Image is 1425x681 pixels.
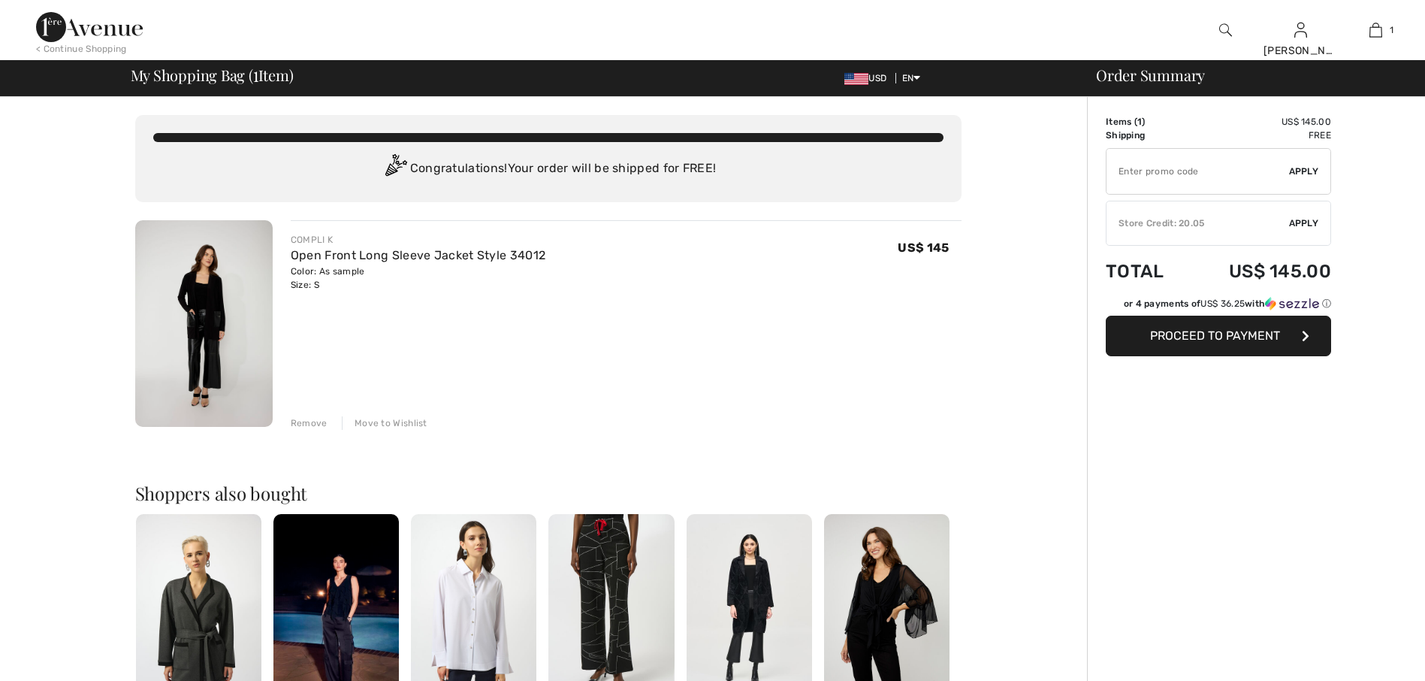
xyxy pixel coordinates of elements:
[1289,165,1319,178] span: Apply
[153,154,943,184] div: Congratulations! Your order will be shipped for FREE!
[1106,149,1289,194] input: Promo code
[342,416,427,430] div: Move to Wishlist
[1339,21,1412,39] a: 1
[1289,216,1319,230] span: Apply
[36,12,143,42] img: 1ère Avenue
[1137,117,1142,127] span: 1
[135,484,962,502] h2: Shoppers also bought
[1188,129,1331,142] td: Free
[1188,246,1331,297] td: US$ 145.00
[131,68,294,83] span: My Shopping Bag ( Item)
[1106,316,1331,356] button: Proceed to Payment
[1106,297,1331,316] div: or 4 payments ofUS$ 36.25withSezzle Click to learn more about Sezzle
[1369,21,1382,39] img: My Bag
[898,241,949,255] span: US$ 145
[1265,297,1319,310] img: Sezzle
[1124,297,1331,310] div: or 4 payments of with
[1106,129,1188,142] td: Shipping
[902,73,921,83] span: EN
[1200,298,1245,309] span: US$ 36.25
[380,154,410,184] img: Congratulation2.svg
[135,220,273,427] img: Open Front Long Sleeve Jacket Style 34012
[1150,328,1280,343] span: Proceed to Payment
[291,248,545,262] a: Open Front Long Sleeve Jacket Style 34012
[1263,43,1337,59] div: [PERSON_NAME]
[844,73,868,85] img: US Dollar
[1390,23,1393,37] span: 1
[1188,115,1331,129] td: US$ 145.00
[1078,68,1416,83] div: Order Summary
[1294,21,1307,39] img: My Info
[291,416,328,430] div: Remove
[1106,216,1289,230] div: Store Credit: 20.05
[253,64,258,83] span: 1
[291,233,545,247] div: COMPLI K
[1294,23,1307,37] a: Sign In
[1219,21,1232,39] img: search the website
[1106,115,1188,129] td: Items ( )
[291,265,545,292] div: Color: As sample Size: S
[1106,246,1188,297] td: Total
[36,42,127,56] div: < Continue Shopping
[844,73,892,83] span: USD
